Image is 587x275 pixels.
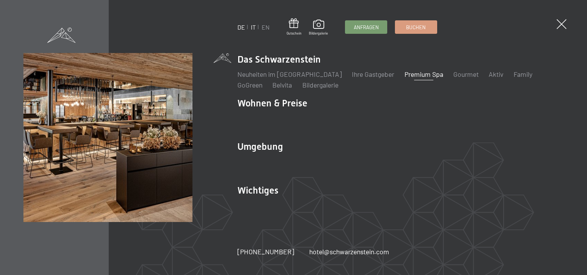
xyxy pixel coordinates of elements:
a: Bildergalerie [309,20,328,36]
a: hotel@schwarzenstein.com [309,247,389,257]
span: Gutschein [287,31,302,36]
a: Bildergalerie [302,81,338,89]
a: Belvita [272,81,292,89]
a: Anfragen [345,21,387,33]
a: Premium Spa [405,70,443,78]
span: [PHONE_NUMBER] [237,247,294,256]
a: Ihre Gastgeber [352,70,394,78]
span: Anfragen [354,24,379,31]
span: Buchen [406,24,426,31]
a: Neuheiten im [GEOGRAPHIC_DATA] [237,70,342,78]
a: Aktiv [489,70,503,78]
a: Gourmet [453,70,479,78]
a: [PHONE_NUMBER] [237,247,294,257]
span: Bildergalerie [309,31,328,36]
a: GoGreen [237,81,262,89]
a: Family [514,70,532,78]
a: Gutschein [287,18,302,36]
a: IT [251,23,256,31]
a: EN [262,23,270,31]
a: DE [237,23,245,31]
a: Buchen [395,21,437,33]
